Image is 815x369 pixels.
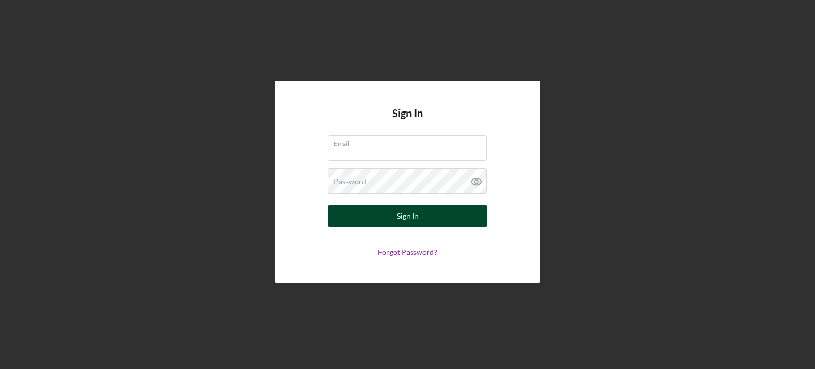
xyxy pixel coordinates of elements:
button: Sign In [328,205,487,227]
h4: Sign In [392,107,423,135]
label: Password [334,177,366,186]
label: Email [334,136,487,148]
a: Forgot Password? [378,247,437,256]
div: Sign In [397,205,419,227]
